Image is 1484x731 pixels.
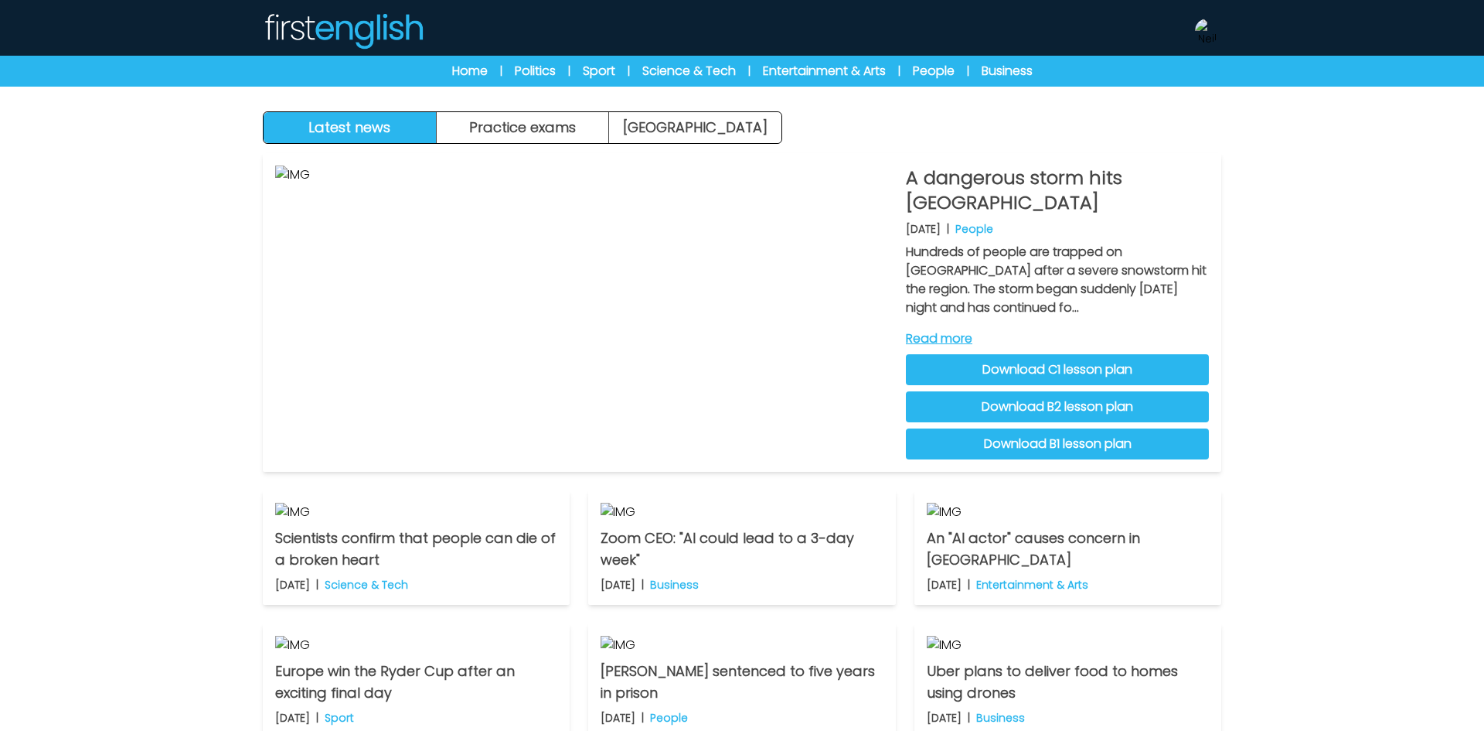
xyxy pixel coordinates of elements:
[583,62,615,80] a: Sport
[275,636,557,654] img: IMG
[906,429,1209,459] a: Download B1 lesson plan
[763,62,886,80] a: Entertainment & Arts
[906,166,1209,215] p: A dangerous storm hits [GEOGRAPHIC_DATA]
[982,62,1033,80] a: Business
[263,12,424,50] img: Logo
[906,391,1209,422] a: Download B2 lesson plan
[601,661,883,704] p: [PERSON_NAME] sentenced to five years in prison
[325,577,408,593] p: Science & Tech
[601,710,635,726] p: [DATE]
[1195,19,1220,43] img: Neil Storey
[927,710,962,726] p: [DATE]
[275,661,557,704] p: Europe win the Ryder Cup after an exciting final day
[275,528,557,571] p: Scientists confirm that people can die of a broken heart
[264,112,437,143] button: Latest news
[601,577,635,593] p: [DATE]
[275,166,893,459] img: IMG
[515,62,556,80] a: Politics
[906,354,1209,385] a: Download C1 lesson plan
[967,63,969,79] span: |
[927,661,1209,704] p: Uber plans to deliver food to homes using drones
[927,503,1209,521] img: IMG
[316,577,318,593] b: |
[642,577,644,593] b: |
[601,636,883,654] img: IMG
[275,577,310,593] p: [DATE]
[275,710,310,726] p: [DATE]
[325,710,354,726] p: Sport
[650,710,688,726] p: People
[898,63,900,79] span: |
[976,577,1088,593] p: Entertainment & Arts
[927,528,1209,571] p: An "AI actor" causes concern in [GEOGRAPHIC_DATA]
[568,63,570,79] span: |
[588,490,895,605] a: IMG Zoom CEO: "AI could lead to a 3-day week" [DATE] | Business
[452,62,488,80] a: Home
[263,490,570,605] a: IMG Scientists confirm that people can die of a broken heart [DATE] | Science & Tech
[609,112,781,143] a: [GEOGRAPHIC_DATA]
[642,710,644,726] b: |
[906,330,1209,348] a: Read more
[914,490,1221,605] a: IMG An "AI actor" causes concern in [GEOGRAPHIC_DATA] [DATE] | Entertainment & Arts
[968,710,970,726] b: |
[628,63,630,79] span: |
[642,62,736,80] a: Science & Tech
[748,63,751,79] span: |
[906,221,941,237] p: [DATE]
[275,503,557,521] img: IMG
[316,710,318,726] b: |
[906,243,1209,317] p: Hundreds of people are trapped on [GEOGRAPHIC_DATA] after a severe snowstorm hit the region. The ...
[968,577,970,593] b: |
[955,221,993,237] p: People
[913,62,955,80] a: People
[650,577,699,593] p: Business
[500,63,502,79] span: |
[927,577,962,593] p: [DATE]
[947,221,949,237] b: |
[927,636,1209,654] img: IMG
[601,503,883,521] img: IMG
[437,112,610,143] button: Practice exams
[601,528,883,571] p: Zoom CEO: "AI could lead to a 3-day week"
[976,710,1025,726] p: Business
